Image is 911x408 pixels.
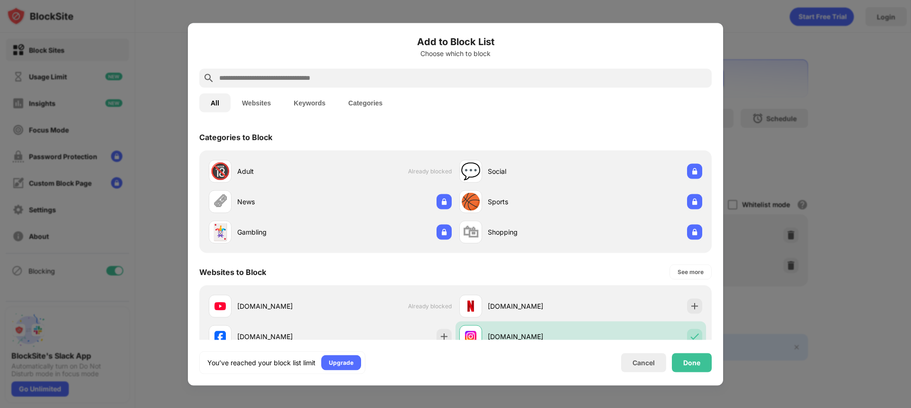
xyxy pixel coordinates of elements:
[199,49,712,57] div: Choose which to block
[461,161,481,181] div: 💬
[203,72,214,84] img: search.svg
[237,166,330,176] div: Adult
[488,332,581,342] div: [DOMAIN_NAME]
[237,301,330,311] div: [DOMAIN_NAME]
[199,93,231,112] button: All
[488,166,581,176] div: Social
[337,93,394,112] button: Categories
[199,267,266,276] div: Websites to Block
[237,197,330,207] div: News
[329,358,353,367] div: Upgrade
[465,300,476,312] img: favicons
[237,332,330,342] div: [DOMAIN_NAME]
[214,331,226,342] img: favicons
[282,93,337,112] button: Keywords
[214,300,226,312] img: favicons
[210,222,230,242] div: 🃏
[231,93,282,112] button: Websites
[683,359,700,366] div: Done
[465,331,476,342] img: favicons
[461,192,481,211] div: 🏀
[488,227,581,237] div: Shopping
[632,359,655,367] div: Cancel
[199,34,712,48] h6: Add to Block List
[212,192,228,211] div: 🗞
[488,301,581,311] div: [DOMAIN_NAME]
[210,161,230,181] div: 🔞
[199,132,272,142] div: Categories to Block
[408,168,452,175] span: Already blocked
[408,303,452,310] span: Already blocked
[237,227,330,237] div: Gambling
[678,267,704,276] div: See more
[488,197,581,207] div: Sports
[207,358,316,367] div: You’ve reached your block list limit
[463,222,479,242] div: 🛍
